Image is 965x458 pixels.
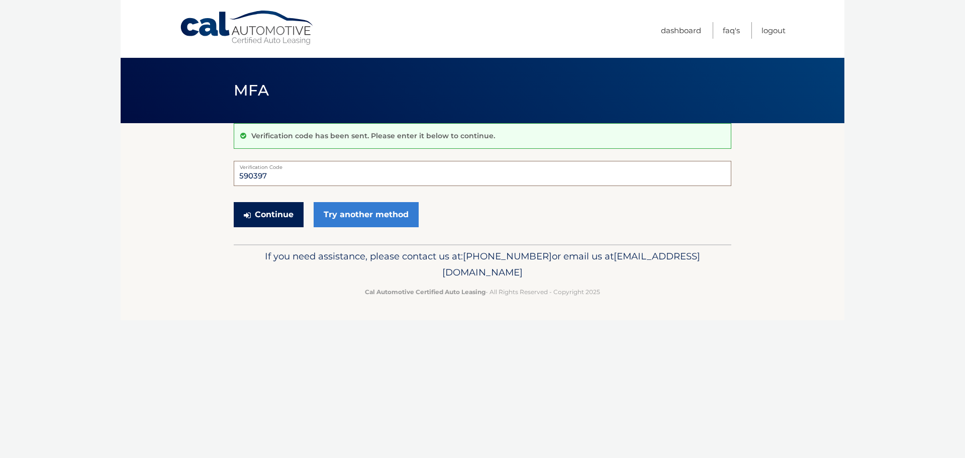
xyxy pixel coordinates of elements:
[234,81,269,100] span: MFA
[314,202,419,227] a: Try another method
[240,248,725,281] p: If you need assistance, please contact us at: or email us at
[234,161,731,169] label: Verification Code
[442,250,700,278] span: [EMAIL_ADDRESS][DOMAIN_NAME]
[251,131,495,140] p: Verification code has been sent. Please enter it below to continue.
[463,250,552,262] span: [PHONE_NUMBER]
[723,22,740,39] a: FAQ's
[761,22,786,39] a: Logout
[661,22,701,39] a: Dashboard
[234,202,304,227] button: Continue
[179,10,315,46] a: Cal Automotive
[240,287,725,297] p: - All Rights Reserved - Copyright 2025
[234,161,731,186] input: Verification Code
[365,288,486,296] strong: Cal Automotive Certified Auto Leasing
